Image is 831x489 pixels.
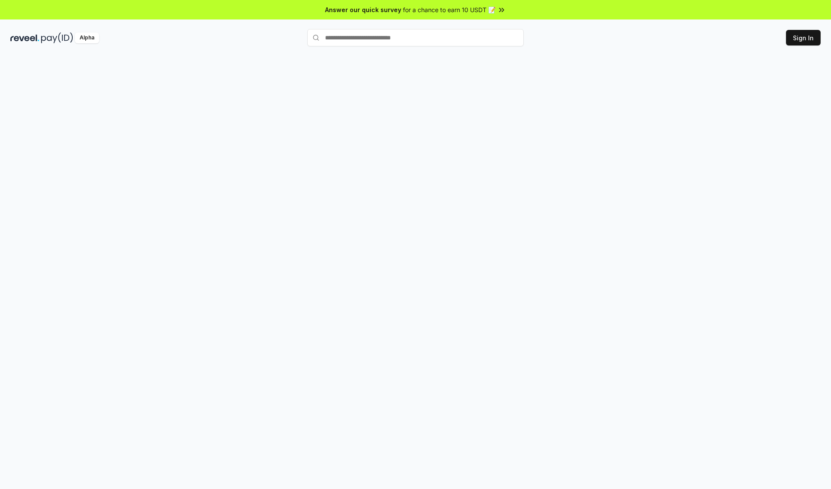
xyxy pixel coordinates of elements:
span: Answer our quick survey [325,5,401,14]
img: pay_id [41,32,73,43]
span: for a chance to earn 10 USDT 📝 [403,5,496,14]
img: reveel_dark [10,32,39,43]
div: Alpha [75,32,99,43]
button: Sign In [786,30,821,45]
